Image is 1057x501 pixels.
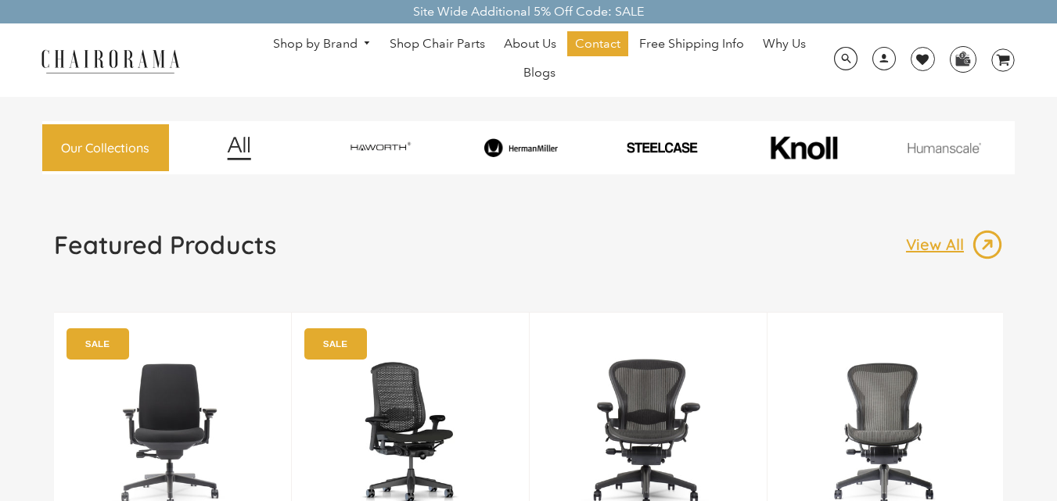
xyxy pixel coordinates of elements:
a: View All [906,229,1003,260]
text: SALE [323,338,347,349]
a: Why Us [755,31,814,56]
span: Shop Chair Parts [390,36,485,52]
nav: DesktopNavigation [255,31,825,89]
span: Why Us [763,36,806,52]
a: Shop Chair Parts [382,31,493,56]
img: PHOTO-2024-07-09-00-53-10-removebg-preview.png [594,141,730,154]
p: View All [906,234,972,255]
img: image_13.png [972,229,1003,260]
a: Our Collections [42,124,169,172]
img: chairorama [32,47,189,74]
text: SALE [85,338,110,349]
img: image_12.png [196,136,282,160]
img: image_7_14f0750b-d084-457f-979a-a1ab9f6582c4.png [312,134,448,160]
span: About Us [504,36,556,52]
a: Blogs [516,60,563,85]
a: Contact [567,31,628,56]
span: Blogs [523,65,555,81]
img: image_8_173eb7e0-7579-41b4-bc8e-4ba0b8ba93e8.png [453,138,589,157]
a: Shop by Brand [265,32,379,56]
img: WhatsApp_Image_2024-07-12_at_16.23.01.webp [951,47,975,70]
a: Free Shipping Info [631,31,752,56]
h1: Featured Products [54,229,276,260]
a: About Us [496,31,564,56]
span: Contact [575,36,620,52]
span: Free Shipping Info [639,36,744,52]
img: image_10_1.png [735,134,872,161]
img: image_11.png [876,142,1012,153]
a: Featured Products [54,229,276,273]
